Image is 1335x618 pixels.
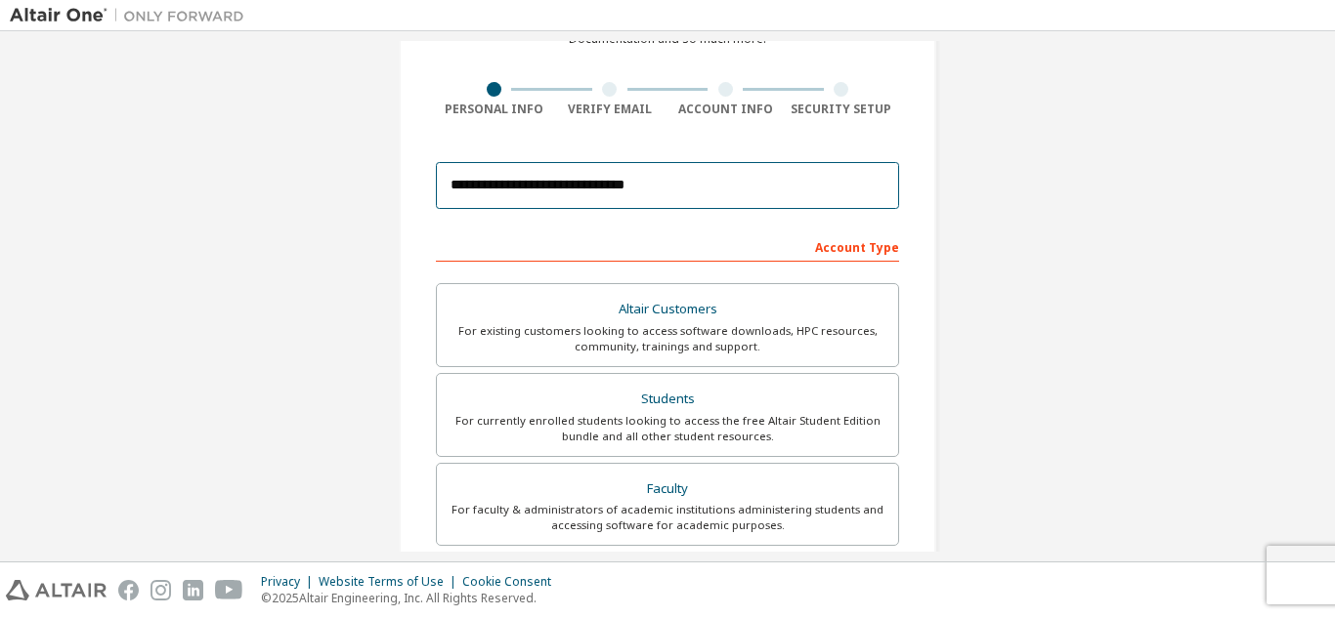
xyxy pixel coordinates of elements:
div: For existing customers looking to access software downloads, HPC resources, community, trainings ... [449,323,886,354]
div: Students [449,386,886,413]
div: Account Type [436,230,899,262]
div: Security Setup [784,102,900,117]
div: Privacy [261,574,319,590]
div: Website Terms of Use [319,574,462,590]
p: © 2025 Altair Engineering, Inc. All Rights Reserved. [261,590,563,606]
img: youtube.svg [215,580,243,600]
img: Altair One [10,6,254,25]
img: altair_logo.svg [6,580,107,600]
div: Faculty [449,475,886,503]
img: facebook.svg [118,580,139,600]
div: Personal Info [436,102,552,117]
div: Account Info [667,102,784,117]
img: linkedin.svg [183,580,203,600]
div: For currently enrolled students looking to access the free Altair Student Edition bundle and all ... [449,413,886,444]
img: instagram.svg [151,580,171,600]
div: For faculty & administrators of academic institutions administering students and accessing softwa... [449,502,886,533]
div: Altair Customers [449,296,886,323]
div: Verify Email [552,102,668,117]
div: Cookie Consent [462,574,563,590]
